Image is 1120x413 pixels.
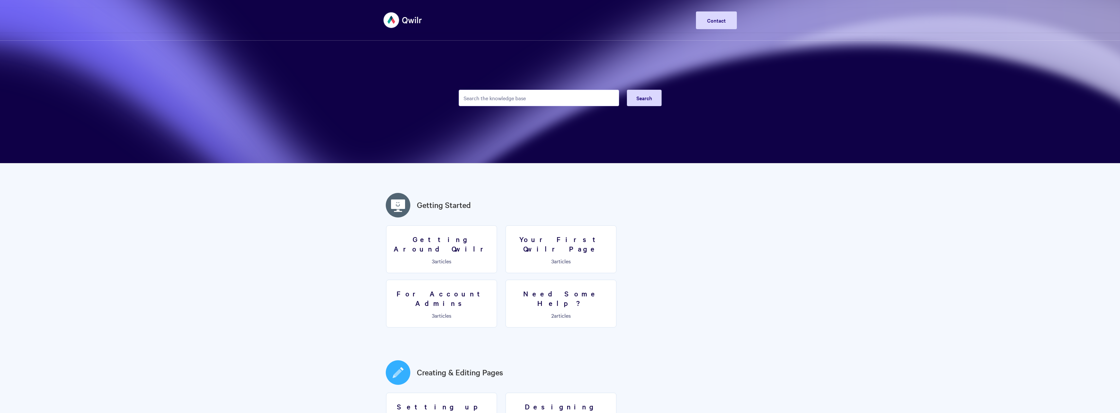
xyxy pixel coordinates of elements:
[417,366,503,378] a: Creating & Editing Pages
[390,289,493,308] h3: For Account Admins
[636,94,652,102] span: Search
[510,312,612,318] p: articles
[390,235,493,253] h3: Getting Around Qwilr
[459,90,619,106] input: Search the knowledge base
[506,225,616,273] a: Your First Qwilr Page 3articles
[432,257,435,265] span: 3
[390,258,493,264] p: articles
[551,257,554,265] span: 3
[417,199,471,211] a: Getting Started
[551,312,554,319] span: 2
[627,90,662,106] button: Search
[696,11,737,29] a: Contact
[510,289,612,308] h3: Need Some Help?
[506,280,616,328] a: Need Some Help? 2articles
[386,225,497,273] a: Getting Around Qwilr 3articles
[510,235,612,253] h3: Your First Qwilr Page
[390,312,493,318] p: articles
[383,8,422,32] img: Qwilr Help Center
[386,280,497,328] a: For Account Admins 3articles
[510,258,612,264] p: articles
[432,312,435,319] span: 3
